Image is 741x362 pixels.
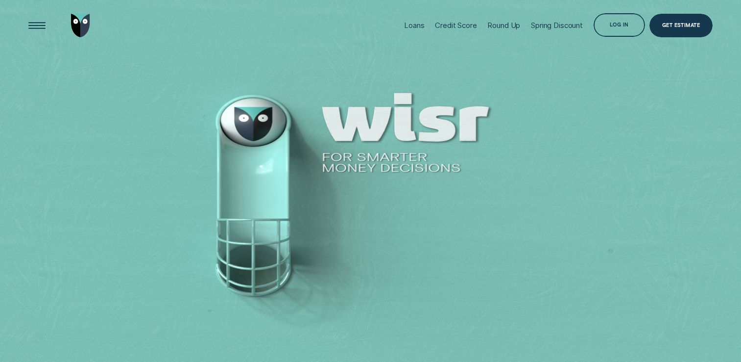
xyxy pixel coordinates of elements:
[404,21,424,30] div: Loans
[71,14,90,37] img: Wisr
[594,13,645,36] button: Log in
[25,14,48,37] button: Open Menu
[487,21,520,30] div: Round Up
[531,21,583,30] div: Spring Discount
[435,21,477,30] div: Credit Score
[649,14,713,37] a: Get Estimate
